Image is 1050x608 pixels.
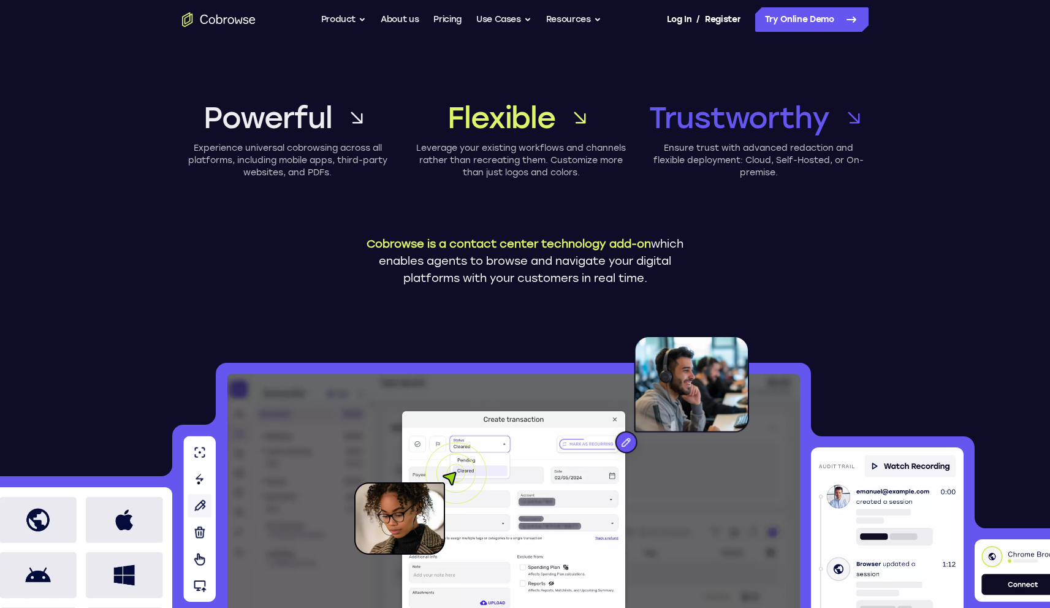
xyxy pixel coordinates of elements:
[357,235,694,287] p: which enables agents to browse and navigate your digital platforms with your customers in real time.
[755,7,869,32] a: Try Online Demo
[182,12,256,27] a: Go to the home page
[649,98,829,137] span: Trustworthy
[182,98,394,137] a: Powerful
[696,12,700,27] span: /
[705,7,740,32] a: Register
[416,142,627,179] p: Leverage your existing workflows and channels rather than recreating them. Customize more than ju...
[321,7,367,32] button: Product
[649,142,869,179] p: Ensure trust with advanced redaction and flexible deployment: Cloud, Self-Hosted, or On-premise.
[433,7,462,32] a: Pricing
[204,98,332,137] span: Powerful
[354,443,487,555] img: A customer holding their phone
[667,7,691,32] a: Log In
[546,7,601,32] button: Resources
[367,237,651,251] span: Cobrowse is a contact center technology add-on
[649,98,869,137] a: Trustworthy
[182,142,394,179] p: Experience universal cobrowsing across all platforms, including mobile apps, third-party websites...
[447,98,555,137] span: Flexible
[476,7,531,32] button: Use Cases
[416,98,627,137] a: Flexible
[183,436,216,602] img: Agent tools
[381,7,419,32] a: About us
[975,539,1050,602] img: Device info with connect button
[559,336,749,466] img: An agent with a headset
